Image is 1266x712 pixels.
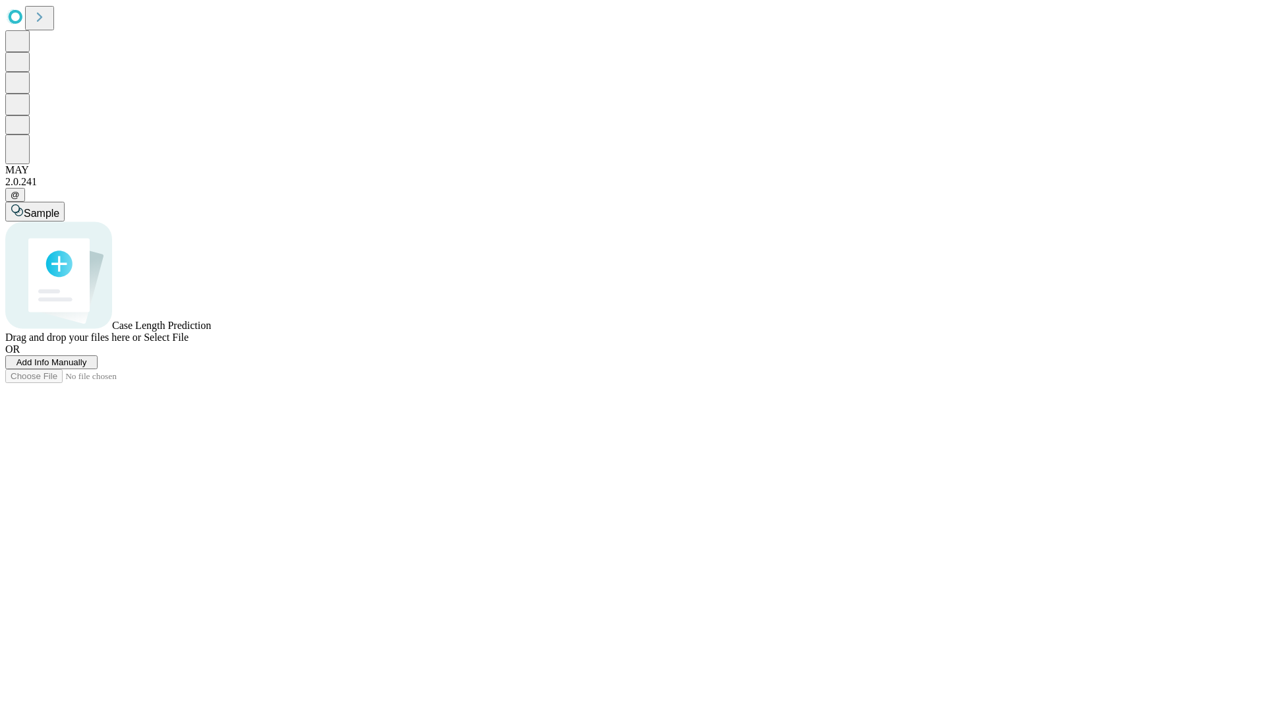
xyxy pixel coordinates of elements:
span: @ [11,190,20,200]
button: Sample [5,202,65,222]
div: 2.0.241 [5,176,1261,188]
button: Add Info Manually [5,355,98,369]
span: Sample [24,208,59,219]
span: OR [5,343,20,355]
button: @ [5,188,25,202]
span: Select File [144,332,189,343]
span: Drag and drop your files here or [5,332,141,343]
div: MAY [5,164,1261,176]
span: Case Length Prediction [112,320,211,331]
span: Add Info Manually [16,357,87,367]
